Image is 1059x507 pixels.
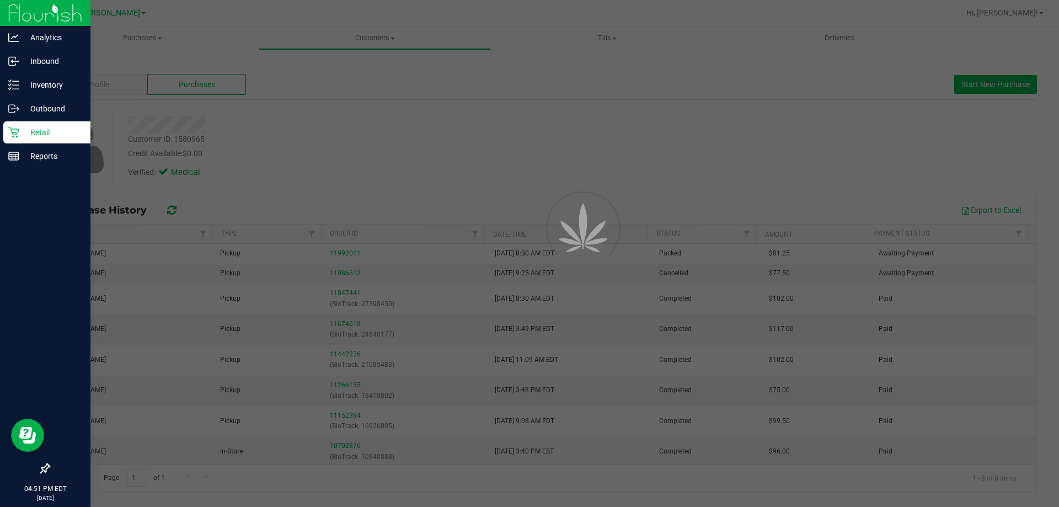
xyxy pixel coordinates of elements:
[19,55,85,68] p: Inbound
[19,31,85,44] p: Analytics
[19,102,85,115] p: Outbound
[8,103,19,114] inline-svg: Outbound
[8,56,19,67] inline-svg: Inbound
[5,484,85,494] p: 04:51 PM EDT
[5,494,85,502] p: [DATE]
[19,150,85,163] p: Reports
[8,79,19,90] inline-svg: Inventory
[8,151,19,162] inline-svg: Reports
[19,78,85,92] p: Inventory
[8,127,19,138] inline-svg: Retail
[8,32,19,43] inline-svg: Analytics
[19,126,85,139] p: Retail
[11,419,44,452] iframe: Resource center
